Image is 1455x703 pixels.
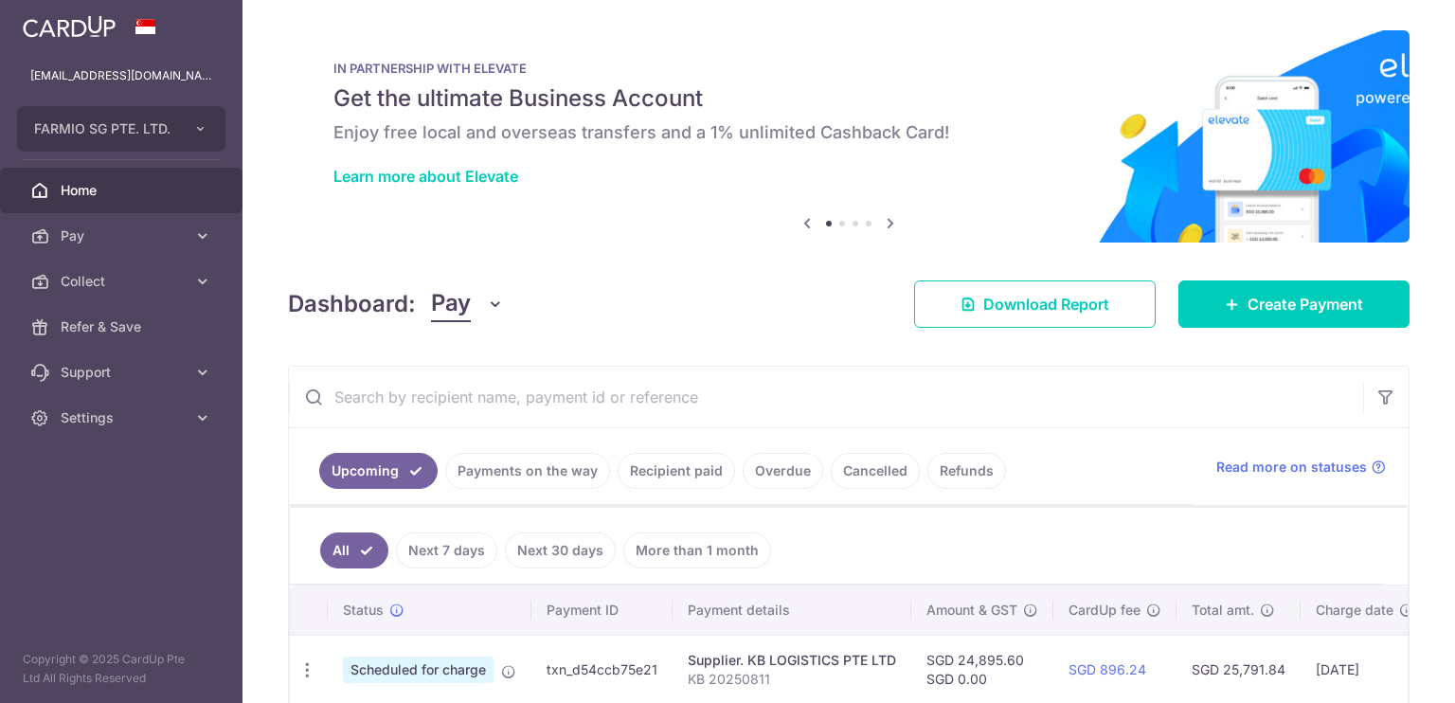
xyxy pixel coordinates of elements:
[743,453,823,489] a: Overdue
[333,121,1364,144] h6: Enjoy free local and overseas transfers and a 1% unlimited Cashback Card!
[320,532,388,568] a: All
[927,453,1006,489] a: Refunds
[445,453,610,489] a: Payments on the way
[30,66,212,85] p: [EMAIL_ADDRESS][DOMAIN_NAME]
[61,317,186,336] span: Refer & Save
[343,601,384,620] span: Status
[926,601,1017,620] span: Amount & GST
[17,106,225,152] button: FARMIO SG PTE. LTD.
[288,30,1410,243] img: Renovation banner
[319,453,438,489] a: Upcoming
[61,272,186,291] span: Collect
[831,453,920,489] a: Cancelled
[505,532,616,568] a: Next 30 days
[34,119,174,138] span: FARMIO SG PTE. LTD.
[983,293,1109,315] span: Download Report
[688,670,896,689] p: KB 20250811
[914,280,1156,328] a: Download Report
[1178,280,1410,328] a: Create Payment
[431,286,504,322] button: Pay
[288,287,416,321] h4: Dashboard:
[333,167,518,186] a: Learn more about Elevate
[333,83,1364,114] h5: Get the ultimate Business Account
[61,226,186,245] span: Pay
[61,408,186,427] span: Settings
[1216,458,1386,477] a: Read more on statuses
[396,532,497,568] a: Next 7 days
[43,13,81,30] span: Help
[333,61,1364,76] p: IN PARTNERSHIP WITH ELEVATE
[343,657,494,683] span: Scheduled for charge
[673,586,911,635] th: Payment details
[1316,601,1393,620] span: Charge date
[1192,601,1254,620] span: Total amt.
[1069,661,1146,677] a: SGD 896.24
[618,453,735,489] a: Recipient paid
[1069,601,1141,620] span: CardUp fee
[623,532,771,568] a: More than 1 month
[289,367,1363,427] input: Search by recipient name, payment id or reference
[431,286,471,322] span: Pay
[1248,293,1363,315] span: Create Payment
[23,15,116,38] img: CardUp
[61,363,186,382] span: Support
[531,586,673,635] th: Payment ID
[688,651,896,670] div: Supplier. KB LOGISTICS PTE LTD
[61,181,186,200] span: Home
[1216,458,1367,477] span: Read more on statuses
